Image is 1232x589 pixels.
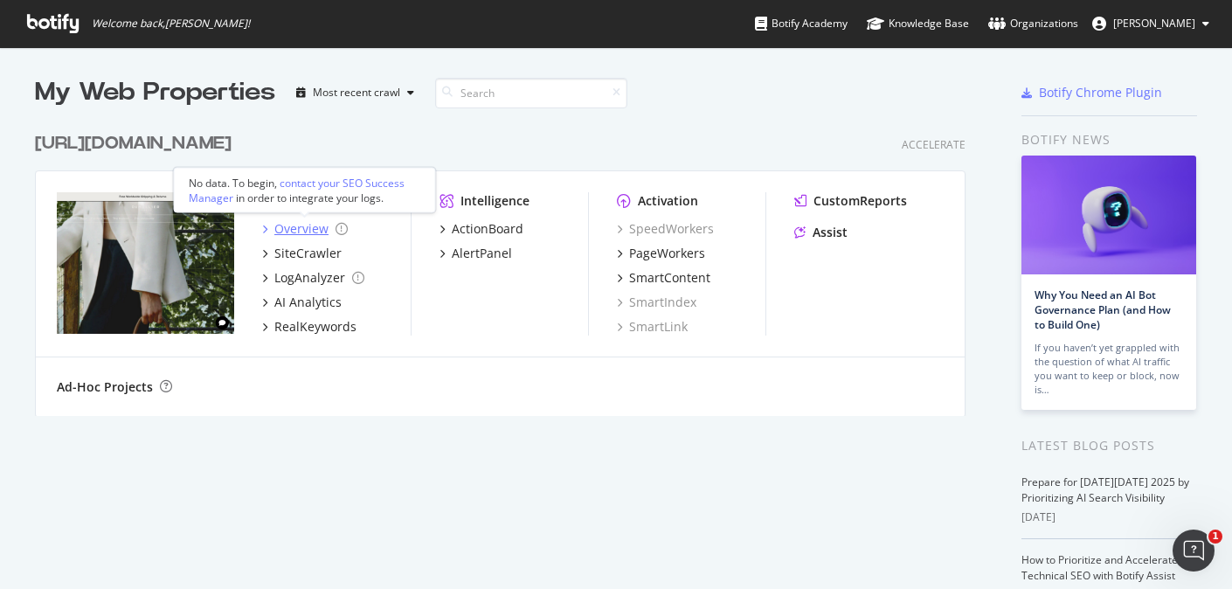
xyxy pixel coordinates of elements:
div: LogAnalyzer [274,269,345,287]
a: SmartLink [617,318,688,336]
a: Why You Need an AI Bot Governance Plan (and How to Build One) [1035,288,1171,332]
div: ActionBoard [452,220,523,238]
div: [DATE] [1021,509,1197,525]
div: Organizations [988,15,1078,32]
div: AI Analytics [274,294,342,311]
a: LogAnalyzer [262,269,364,287]
div: [URL][DOMAIN_NAME] [35,131,232,156]
a: SmartIndex [617,294,696,311]
a: SiteCrawler [262,245,342,262]
div: grid [35,110,979,416]
div: AlertPanel [452,245,512,262]
div: contact your SEO Success Manager [189,175,405,204]
a: RealKeywords [262,318,356,336]
div: Overview [274,220,329,238]
div: RealKeywords [274,318,356,336]
a: ActionBoard [440,220,523,238]
div: My Web Properties [35,75,275,110]
a: AlertPanel [440,245,512,262]
iframe: Intercom live chat [1173,530,1215,572]
input: Search [435,78,627,108]
div: If you haven’t yet grappled with the question of what AI traffic you want to keep or block, now is… [1035,341,1183,397]
a: CustomReports [794,192,907,210]
div: Activation [638,192,698,210]
a: Assist [794,224,848,241]
div: Ad-Hoc Projects [57,378,153,396]
div: Latest Blog Posts [1021,436,1197,455]
a: PageWorkers [617,245,705,262]
div: SiteCrawler [274,245,342,262]
div: Accelerate [902,137,966,152]
a: SmartContent [617,269,710,287]
a: SpeedWorkers [617,220,714,238]
div: Assist [813,224,848,241]
a: Botify Chrome Plugin [1021,84,1162,101]
div: Intelligence [460,192,529,210]
img: https://demellierlondon.com/ [57,192,234,334]
span: Matt Brown [1113,16,1195,31]
div: PageWorkers [629,245,705,262]
a: AI Analytics [262,294,342,311]
div: Botify Chrome Plugin [1039,84,1162,101]
span: 1 [1208,530,1222,544]
div: Knowledge Base [867,15,969,32]
div: SmartContent [629,269,710,287]
span: Welcome back, [PERSON_NAME] ! [92,17,250,31]
div: No data. To begin, in order to integrate your logs. [189,175,421,204]
img: Why You Need an AI Bot Governance Plan (and How to Build One) [1021,156,1196,274]
button: Most recent crawl [289,79,421,107]
a: How to Prioritize and Accelerate Technical SEO with Botify Assist [1021,552,1178,583]
a: Prepare for [DATE][DATE] 2025 by Prioritizing AI Search Visibility [1021,475,1189,505]
a: Overview [262,220,348,238]
div: Most recent crawl [313,87,400,98]
div: Botify news [1021,130,1197,149]
button: [PERSON_NAME] [1078,10,1223,38]
div: Botify Academy [755,15,848,32]
div: CustomReports [813,192,907,210]
a: [URL][DOMAIN_NAME] [35,131,239,156]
